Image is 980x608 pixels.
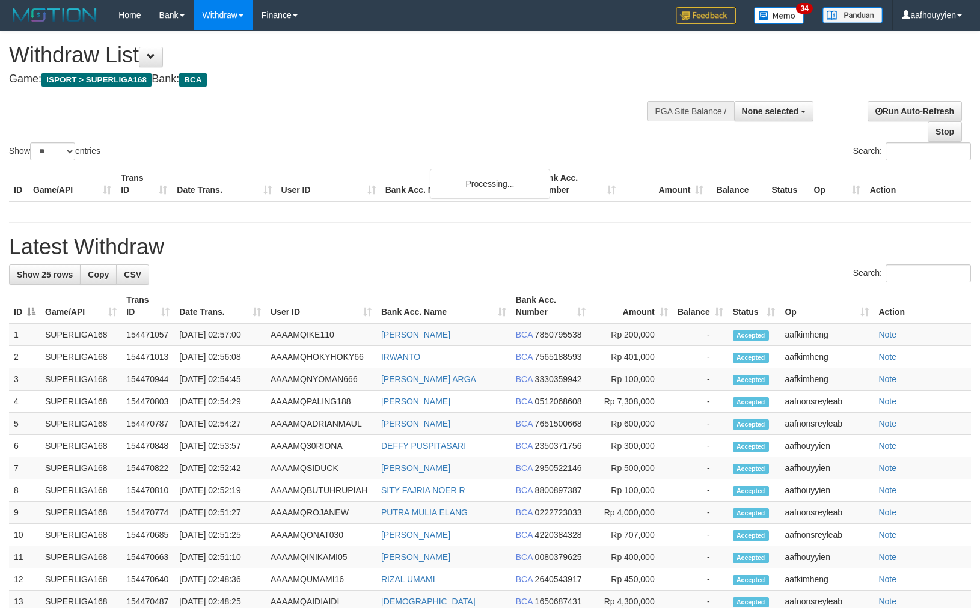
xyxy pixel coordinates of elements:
[673,457,728,479] td: -
[590,479,673,502] td: Rp 100,000
[9,142,100,160] label: Show entries
[121,289,174,323] th: Trans ID: activate to sort column ascending
[780,323,874,346] td: aafkimheng
[511,289,590,323] th: Bank Acc. Number: activate to sort column ascending
[733,597,769,607] span: Accepted
[40,546,121,568] td: SUPERLIGA168
[516,530,533,540] span: BCA
[673,502,728,524] td: -
[266,546,376,568] td: AAAAMQINIKAMI05
[535,597,582,606] span: Copy 1650687431 to clipboard
[174,391,266,413] td: [DATE] 02:54:29
[179,73,206,87] span: BCA
[516,552,533,562] span: BCA
[381,597,476,606] a: [DEMOGRAPHIC_DATA]
[886,264,971,282] input: Search:
[590,524,673,546] td: Rp 707,000
[381,552,450,562] a: [PERSON_NAME]
[865,167,971,201] th: Action
[780,391,874,413] td: aafnonsreyleab
[673,435,728,457] td: -
[40,524,121,546] td: SUPERLIGA168
[516,485,533,495] span: BCA
[673,524,728,546] td: -
[174,502,266,524] td: [DATE] 02:51:27
[780,457,874,479] td: aafhouyyien
[40,323,121,346] td: SUPERLIGA168
[266,457,376,479] td: AAAAMQSIDUCK
[9,43,642,67] h1: Withdraw List
[121,524,174,546] td: 154470685
[728,289,780,323] th: Status: activate to sort column ascending
[733,375,769,385] span: Accepted
[673,391,728,413] td: -
[878,330,896,339] a: Note
[376,289,511,323] th: Bank Acc. Name: activate to sort column ascending
[174,413,266,435] td: [DATE] 02:54:27
[516,574,533,584] span: BCA
[516,463,533,473] span: BCA
[516,508,533,517] span: BCA
[9,289,40,323] th: ID: activate to sort column descending
[124,270,141,279] span: CSV
[516,330,533,339] span: BCA
[590,413,673,435] td: Rp 600,000
[733,419,769,430] span: Accepted
[780,346,874,368] td: aafkimheng
[647,101,733,121] div: PGA Site Balance /
[780,479,874,502] td: aafhouyyien
[266,568,376,591] td: AAAAMQUMAMI16
[733,508,769,518] span: Accepted
[9,457,40,479] td: 7
[708,167,767,201] th: Balance
[9,524,40,546] td: 10
[590,391,673,413] td: Rp 7,308,000
[733,553,769,563] span: Accepted
[381,530,450,540] a: [PERSON_NAME]
[516,441,533,451] span: BCA
[174,457,266,479] td: [DATE] 02:52:42
[9,264,81,285] a: Show 25 rows
[673,289,728,323] th: Balance: activate to sort column ascending
[28,167,116,201] th: Game/API
[121,546,174,568] td: 154470663
[590,568,673,591] td: Rp 450,000
[266,502,376,524] td: AAAAMQROJANEW
[9,502,40,524] td: 9
[121,413,174,435] td: 154470787
[590,368,673,391] td: Rp 100,000
[878,508,896,517] a: Note
[516,397,533,406] span: BCA
[40,368,121,391] td: SUPERLIGA168
[174,435,266,457] td: [DATE] 02:53:57
[878,552,896,562] a: Note
[40,502,121,524] td: SUPERLIGA168
[878,597,896,606] a: Note
[780,289,874,323] th: Op: activate to sort column ascending
[174,568,266,591] td: [DATE] 02:48:36
[516,374,533,384] span: BCA
[381,508,468,517] a: PUTRA MULIA ELANG
[30,142,75,160] select: Showentries
[121,479,174,502] td: 154470810
[174,323,266,346] td: [DATE] 02:57:00
[733,486,769,496] span: Accepted
[9,391,40,413] td: 4
[535,441,582,451] span: Copy 2350371756 to clipboard
[733,442,769,452] span: Accepted
[9,323,40,346] td: 1
[874,289,971,323] th: Action
[40,457,121,479] td: SUPERLIGA168
[116,167,172,201] th: Trans ID
[878,397,896,406] a: Note
[535,352,582,362] span: Copy 7565188593 to clipboard
[174,479,266,502] td: [DATE] 02:52:19
[9,413,40,435] td: 5
[381,397,450,406] a: [PERSON_NAME]
[733,353,769,363] span: Accepted
[40,568,121,591] td: SUPERLIGA168
[590,323,673,346] td: Rp 200,000
[40,289,121,323] th: Game/API: activate to sort column ascending
[9,6,100,24] img: MOTION_logo.png
[516,419,533,428] span: BCA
